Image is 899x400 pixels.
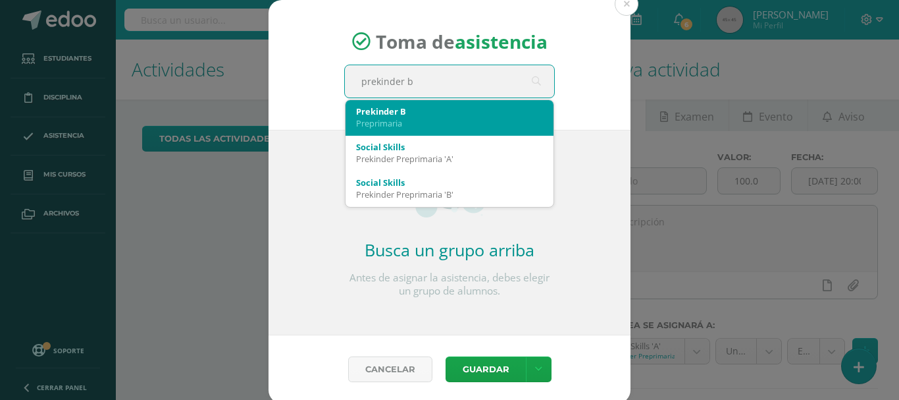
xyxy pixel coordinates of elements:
div: Social Skills [356,177,543,188]
input: Busca un grado o sección aquí... [345,65,554,98]
div: Social Skills [356,141,543,153]
div: Prekinder B [356,105,543,117]
strong: asistencia [455,29,548,54]
h2: Busca un grupo arriba [344,239,555,261]
p: Antes de asignar la asistencia, debes elegir un grupo de alumnos. [344,271,555,298]
div: Preprimaria [356,117,543,129]
div: Prekinder Preprimaria 'B' [356,188,543,200]
button: Guardar [446,357,526,382]
a: Cancelar [348,357,432,382]
span: Toma de [376,29,548,54]
div: Prekinder Preprimaria 'A' [356,153,543,165]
